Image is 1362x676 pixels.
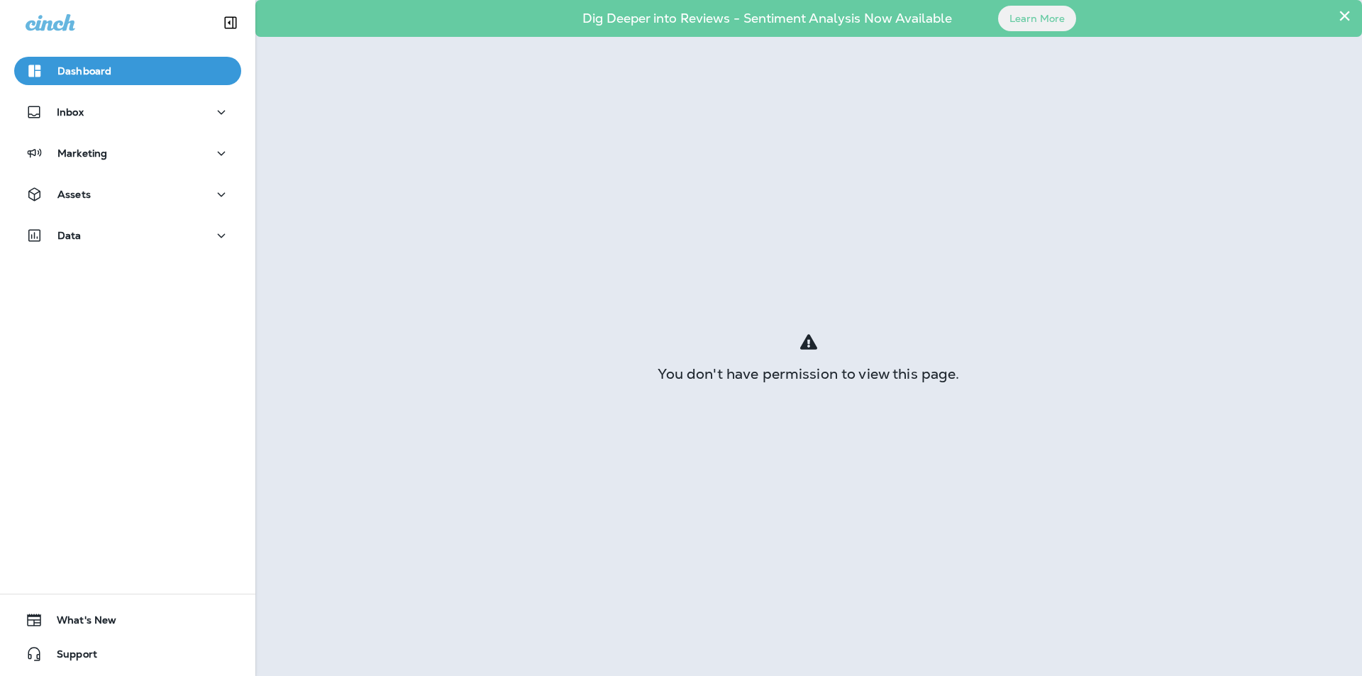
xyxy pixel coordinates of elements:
[14,139,241,167] button: Marketing
[998,6,1076,31] button: Learn More
[255,368,1362,379] div: You don't have permission to view this page.
[57,106,84,118] p: Inbox
[43,648,97,665] span: Support
[1338,4,1351,27] button: Close
[43,614,116,631] span: What's New
[14,640,241,668] button: Support
[57,230,82,241] p: Data
[211,9,250,37] button: Collapse Sidebar
[14,98,241,126] button: Inbox
[14,57,241,85] button: Dashboard
[14,606,241,634] button: What's New
[57,148,107,159] p: Marketing
[57,65,111,77] p: Dashboard
[14,180,241,209] button: Assets
[14,221,241,250] button: Data
[541,16,993,21] p: Dig Deeper into Reviews - Sentiment Analysis Now Available
[57,189,91,200] p: Assets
